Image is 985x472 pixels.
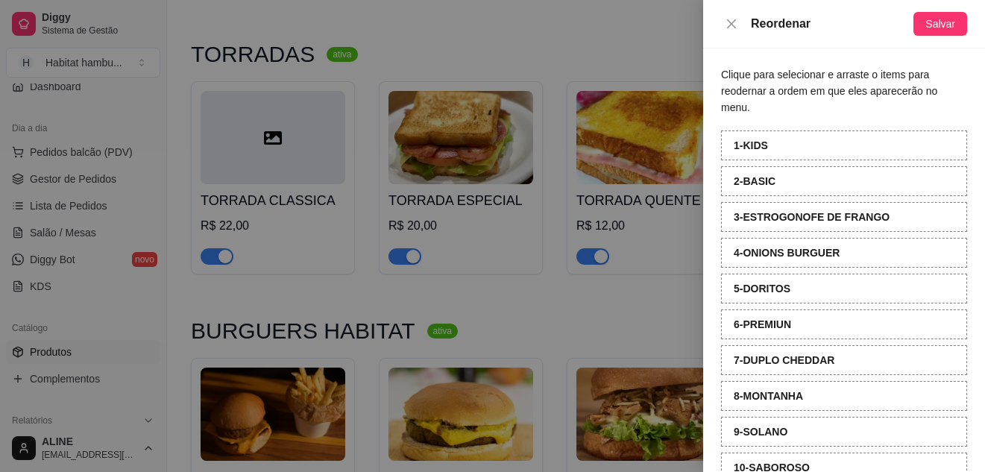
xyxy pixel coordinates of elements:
[721,69,937,113] span: Clique para selecionar e arraste o items para reodernar a ordem em que eles aparecerão no menu.
[734,175,775,187] strong: 2 - BASIC
[734,247,840,259] strong: 4 - ONIONS BURGUER
[721,17,742,31] button: Close
[734,211,890,223] strong: 3 - ESTROGONOFE DE FRANGO
[751,15,913,33] div: Reordenar
[734,139,768,151] strong: 1 - KIDS
[734,426,787,438] strong: 9 - SOLANO
[734,354,834,366] strong: 7 - DUPLO CHEDDAR
[734,390,803,402] strong: 8 - MONTANHA
[913,12,967,36] button: Salvar
[925,16,955,32] span: Salvar
[734,283,790,295] strong: 5 - DORITOS
[726,18,737,30] span: close
[734,318,791,330] strong: 6 - PREMIUN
